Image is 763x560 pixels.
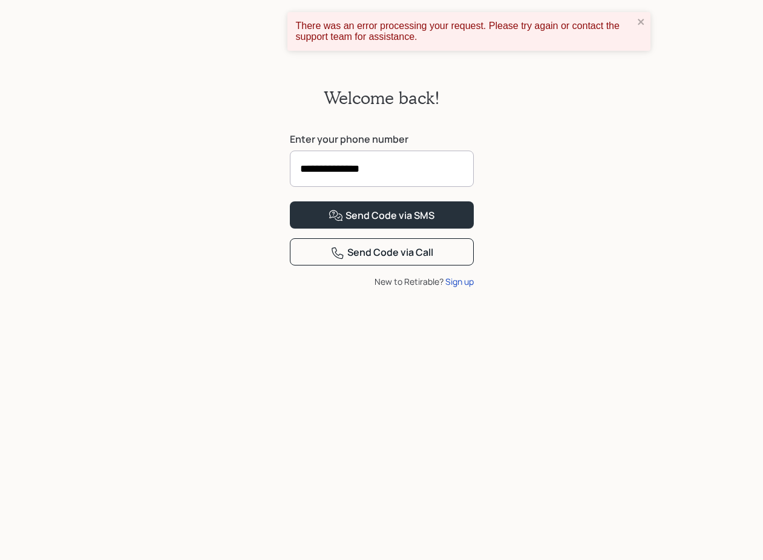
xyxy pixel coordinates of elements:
div: There was an error processing your request. Please try again or contact the support team for assi... [296,21,634,42]
label: Enter your phone number [290,132,474,146]
h2: Welcome back! [324,88,440,108]
button: Send Code via Call [290,238,474,265]
button: Send Code via SMS [290,201,474,229]
div: Send Code via Call [330,246,433,260]
div: New to Retirable? [290,275,474,288]
div: Sign up [445,275,474,288]
div: Send Code via SMS [329,209,434,223]
button: close [637,17,646,28]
